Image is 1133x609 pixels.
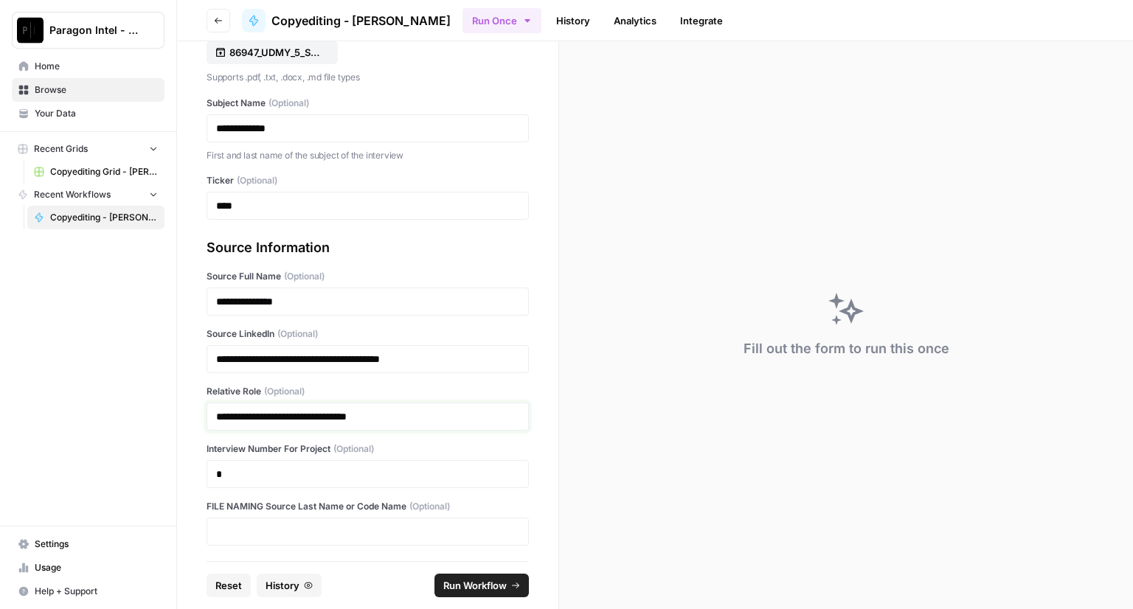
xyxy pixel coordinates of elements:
[409,500,450,513] span: (Optional)
[333,442,374,456] span: (Optional)
[462,8,541,33] button: Run Once
[12,55,164,78] a: Home
[35,107,158,120] span: Your Data
[34,142,88,156] span: Recent Grids
[207,385,529,398] label: Relative Role
[12,12,164,49] button: Workspace: Paragon Intel - Copyediting
[547,9,599,32] a: History
[207,70,529,85] p: Supports .pdf, .txt, .docx, .md file types
[271,12,451,29] span: Copyediting - [PERSON_NAME]
[12,184,164,206] button: Recent Workflows
[207,174,529,187] label: Ticker
[434,574,529,597] button: Run Workflow
[242,9,451,32] a: Copyediting - [PERSON_NAME]
[12,138,164,160] button: Recent Grids
[34,188,111,201] span: Recent Workflows
[671,9,732,32] a: Integrate
[17,17,44,43] img: Paragon Intel - Copyediting Logo
[50,165,158,178] span: Copyediting Grid - [PERSON_NAME]
[35,537,158,551] span: Settings
[229,45,324,60] p: 86947_UDMY_5_Scranton.docx
[215,578,242,593] span: Reset
[27,160,164,184] a: Copyediting Grid - [PERSON_NAME]
[207,270,529,283] label: Source Full Name
[207,500,529,513] label: FILE NAMING Source Last Name or Code Name
[277,327,318,341] span: (Optional)
[35,585,158,598] span: Help + Support
[257,574,322,597] button: History
[12,556,164,580] a: Usage
[35,60,158,73] span: Home
[12,580,164,603] button: Help + Support
[284,270,325,283] span: (Optional)
[443,578,507,593] span: Run Workflow
[605,9,665,32] a: Analytics
[207,327,529,341] label: Source LinkedIn
[12,102,164,125] a: Your Data
[35,561,158,574] span: Usage
[237,174,277,187] span: (Optional)
[264,385,305,398] span: (Optional)
[268,97,309,110] span: (Optional)
[207,237,529,258] div: Source Information
[207,442,529,456] label: Interview Number For Project
[27,206,164,229] a: Copyediting - [PERSON_NAME]
[50,211,158,224] span: Copyediting - [PERSON_NAME]
[12,78,164,102] a: Browse
[49,23,139,38] span: Paragon Intel - Copyediting
[207,148,529,163] p: First and last name of the subject of the interview
[207,41,338,64] button: 86947_UDMY_5_Scranton.docx
[207,574,251,597] button: Reset
[266,578,299,593] span: History
[35,83,158,97] span: Browse
[207,97,529,110] label: Subject Name
[744,338,949,359] div: Fill out the form to run this once
[12,532,164,556] a: Settings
